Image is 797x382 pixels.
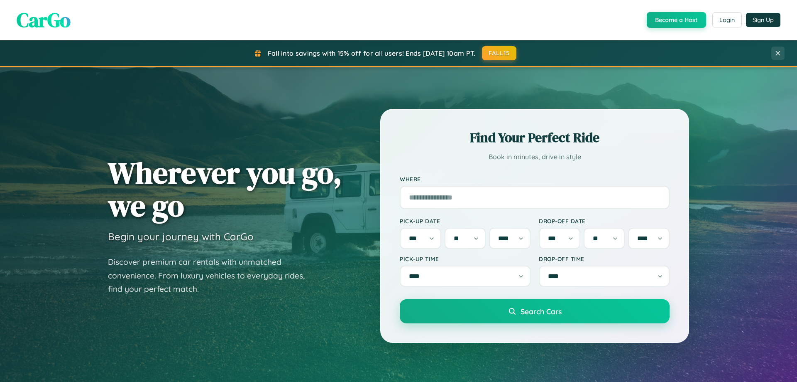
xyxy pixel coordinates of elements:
button: FALL15 [482,46,517,60]
label: Drop-off Time [539,255,670,262]
p: Book in minutes, drive in style [400,151,670,163]
span: Search Cars [521,307,562,316]
span: CarGo [17,6,71,34]
span: Fall into savings with 15% off for all users! Ends [DATE] 10am PT. [268,49,476,57]
label: Pick-up Time [400,255,531,262]
label: Where [400,175,670,182]
h1: Wherever you go, we go [108,156,342,222]
h2: Find Your Perfect Ride [400,128,670,147]
label: Pick-up Date [400,217,531,224]
button: Search Cars [400,299,670,323]
button: Sign Up [746,13,780,27]
button: Become a Host [647,12,706,28]
h3: Begin your journey with CarGo [108,230,254,243]
p: Discover premium car rentals with unmatched convenience. From luxury vehicles to everyday rides, ... [108,255,315,296]
button: Login [712,12,742,27]
label: Drop-off Date [539,217,670,224]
